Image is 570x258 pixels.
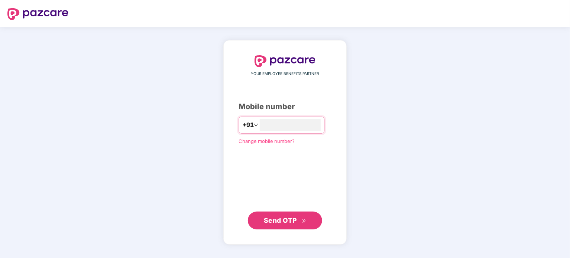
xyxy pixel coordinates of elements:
[264,216,297,224] span: Send OTP
[254,123,258,127] span: down
[255,55,315,67] img: logo
[239,101,331,112] div: Mobile number
[7,8,68,20] img: logo
[251,71,319,77] span: YOUR EMPLOYEE BENEFITS PARTNER
[248,212,322,229] button: Send OTPdouble-right
[239,138,295,144] a: Change mobile number?
[243,120,254,130] span: +91
[302,219,307,223] span: double-right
